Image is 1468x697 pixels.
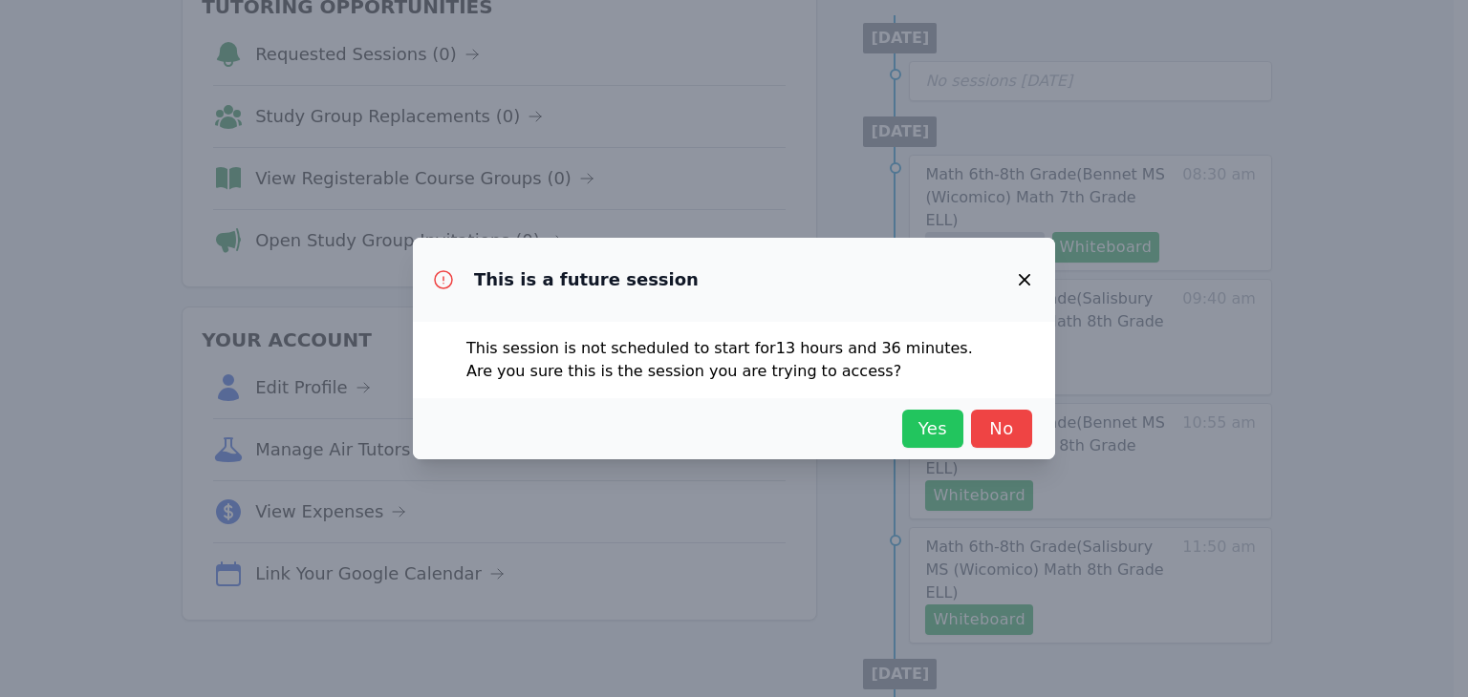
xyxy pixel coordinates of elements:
span: Yes [912,415,954,442]
button: Yes [902,410,963,448]
p: This session is not scheduled to start for 13 hours and 36 minutes . Are you sure this is the ses... [466,337,1002,383]
button: No [971,410,1032,448]
h3: This is a future session [474,268,699,291]
span: No [981,415,1023,442]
